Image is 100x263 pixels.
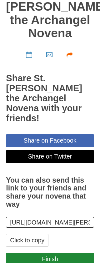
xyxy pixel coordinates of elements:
a: Share on Twitter [6,150,94,163]
button: Click to copy [6,234,48,247]
a: Choose start date [20,46,40,63]
h3: You can also send this link to your friends and share your novena that way [6,176,94,208]
a: Share your novena [60,46,81,63]
a: Invite your friends [40,46,60,63]
a: Share on Facebook [6,134,94,147]
h2: Share St. [PERSON_NAME] the Archangel Novena with your friends! [6,73,94,124]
